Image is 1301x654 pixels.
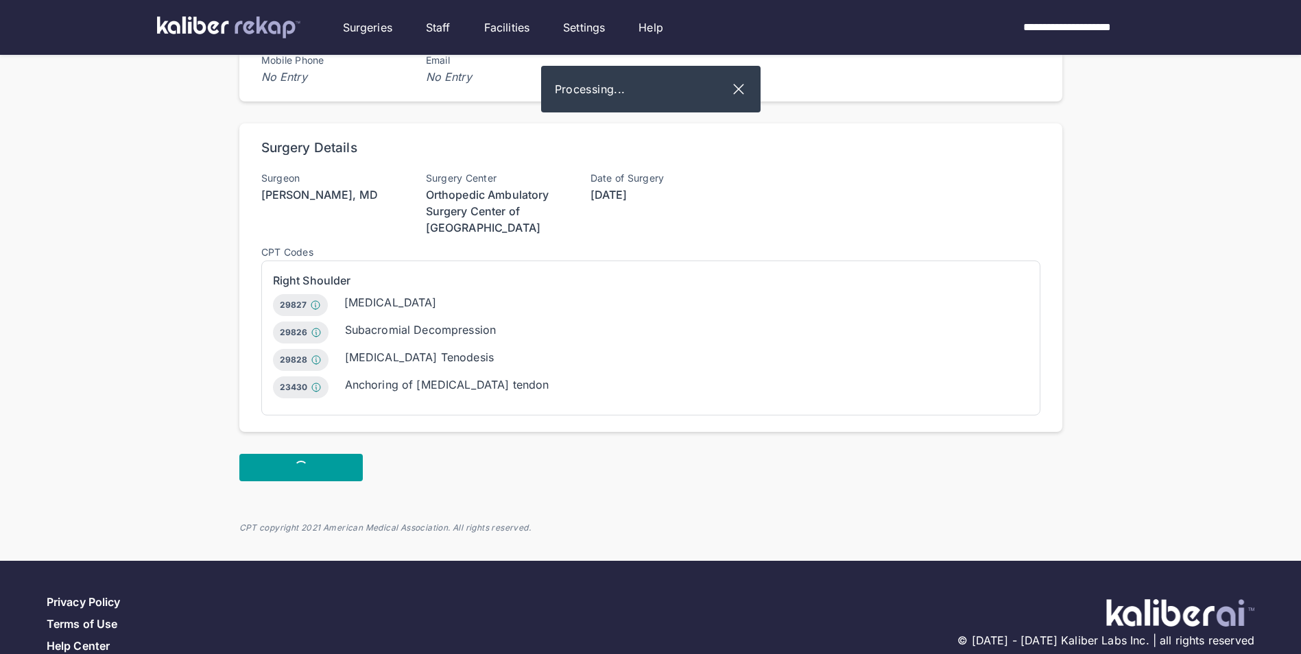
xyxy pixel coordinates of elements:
a: Help [638,19,663,36]
div: Mobile Phone [261,55,398,66]
div: [MEDICAL_DATA] Tenodesis [345,349,494,365]
div: Orthopedic Ambulatory Surgery Center of [GEOGRAPHIC_DATA] [426,186,563,236]
a: Terms of Use [47,617,117,631]
img: kaliber labs logo [157,16,300,38]
a: Staff [426,19,451,36]
div: Surgery Center [426,173,563,184]
img: Info.77c6ff0b.svg [310,300,321,311]
img: ATj1MI71T5jDAAAAAElFTkSuQmCC [1106,599,1254,627]
div: [MEDICAL_DATA] [344,294,437,311]
span: No Entry [426,69,563,85]
div: 29828 [273,349,329,371]
img: Info.77c6ff0b.svg [311,382,322,393]
div: 23430 [273,376,329,398]
span: No Entry [261,69,398,85]
div: Surgery Details [261,140,357,156]
div: Date of Surgery [590,173,728,184]
div: Anchoring of [MEDICAL_DATA] tendon [345,376,549,393]
div: Subacromial Decompression [345,322,497,338]
div: CPT copyright 2021 American Medical Association. All rights reserved. [239,522,1062,533]
img: Info.77c6ff0b.svg [311,354,322,365]
div: 29827 [273,294,328,316]
a: Privacy Policy [47,595,120,609]
div: [DATE] [590,186,728,203]
div: Email [426,55,563,66]
a: Help Center [47,639,110,653]
a: Surgeries [343,19,392,36]
div: Right Shoulder [273,272,1029,289]
div: CPT Codes [261,247,1040,258]
span: Processing... [555,81,730,97]
a: Facilities [484,19,530,36]
img: Info.77c6ff0b.svg [311,327,322,338]
div: 29826 [273,322,329,343]
div: [PERSON_NAME], MD [261,186,398,203]
a: Settings [563,19,605,36]
div: Surgeon [261,173,398,184]
span: © [DATE] - [DATE] Kaliber Labs Inc. | all rights reserved [957,632,1254,649]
